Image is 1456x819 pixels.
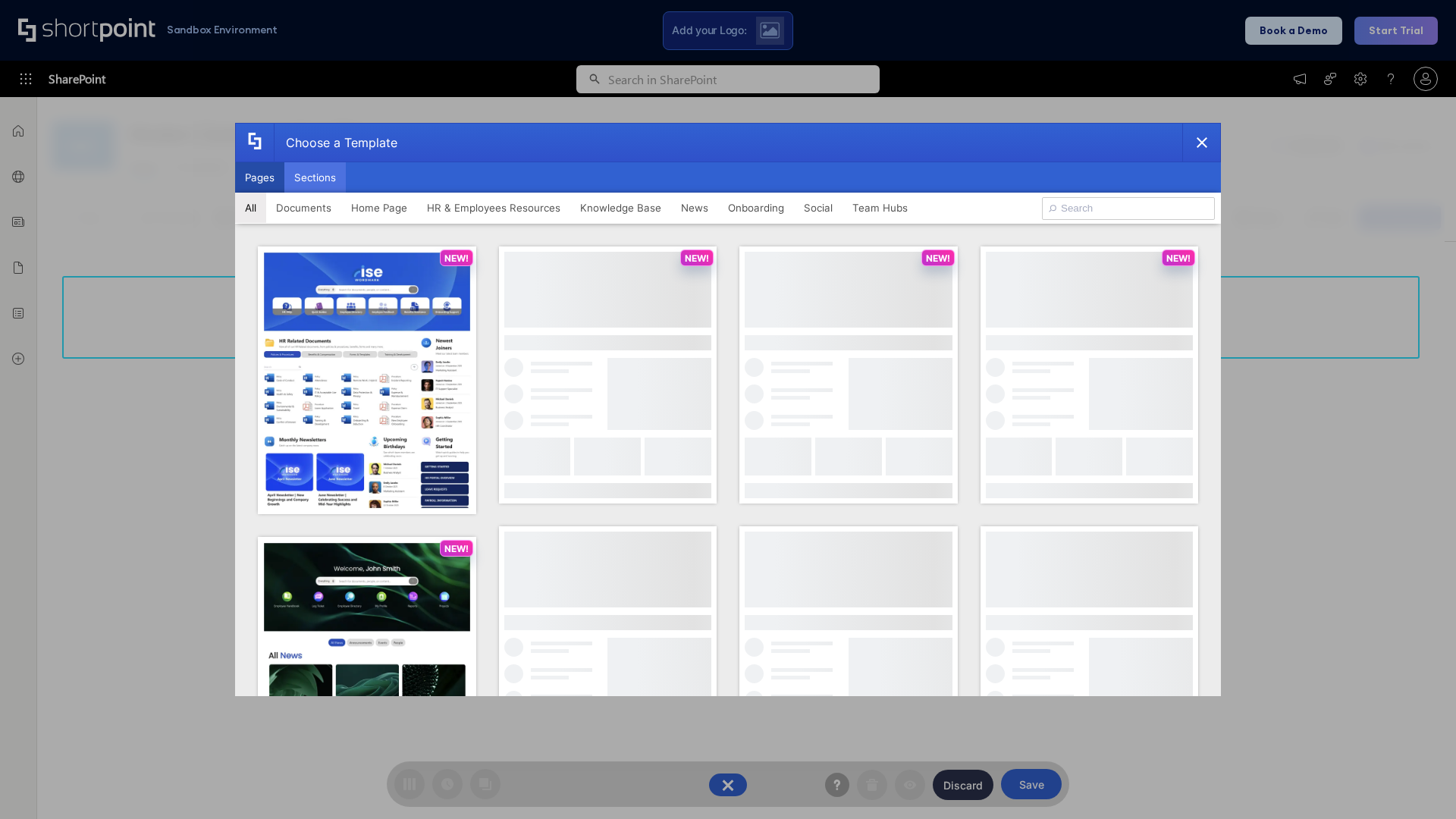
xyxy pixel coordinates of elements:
[444,253,469,264] p: NEW!
[1380,746,1456,819] iframe: Chat Widget
[843,193,918,223] button: Team Hubs
[417,193,570,223] button: HR & Employees Resources
[570,193,671,223] button: Knowledge Base
[926,253,950,264] p: NEW!
[284,162,346,193] button: Sections
[794,193,843,223] button: Social
[718,193,794,223] button: Onboarding
[235,162,284,193] button: Pages
[235,123,1221,696] div: template selector
[274,124,397,162] div: Choose a Template
[444,543,469,554] p: NEW!
[671,193,718,223] button: News
[1166,253,1191,264] p: NEW!
[235,193,266,223] button: All
[341,193,417,223] button: Home Page
[1042,197,1215,220] input: Search
[685,253,709,264] p: NEW!
[266,193,341,223] button: Documents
